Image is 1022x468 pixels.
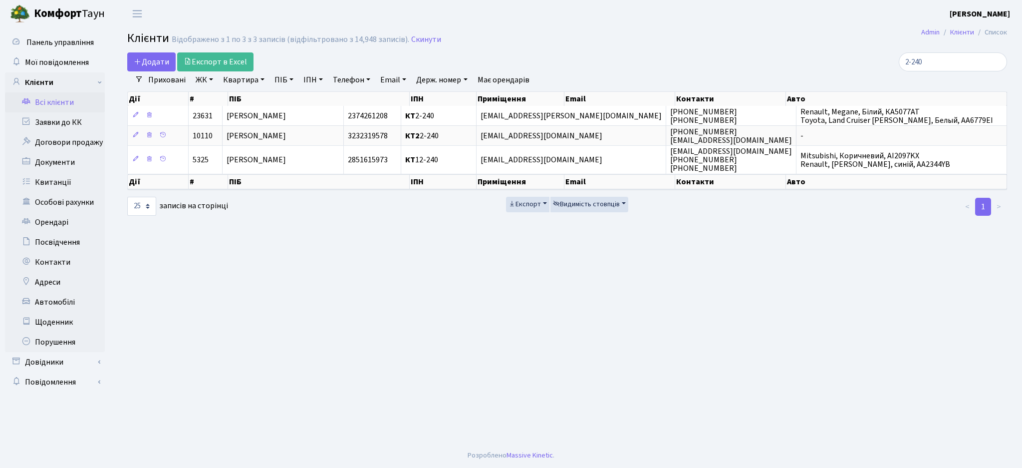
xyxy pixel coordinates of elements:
[786,92,1007,106] th: Авто
[5,152,105,172] a: Документи
[507,450,553,461] a: Massive Kinetic
[564,174,675,189] th: Email
[950,8,1010,19] b: [PERSON_NAME]
[125,5,150,22] button: Переключити навігацію
[5,292,105,312] a: Автомобілі
[550,197,628,212] button: Видимість стовпців
[5,192,105,212] a: Особові рахунки
[189,174,228,189] th: #
[800,106,993,126] span: Renault, Megane, Білий, КА5077АТ Toyota, Land Cruiser [PERSON_NAME], Белый, AA6779EI
[5,372,105,392] a: Повідомлення
[5,72,105,92] a: Клієнти
[506,197,549,212] button: Експорт
[177,52,254,71] a: Експорт в Excel
[192,71,217,88] a: ЖК
[193,154,209,165] span: 5325
[975,198,991,216] a: 1
[670,106,737,126] span: [PHONE_NUMBER] [PHONE_NUMBER]
[5,232,105,252] a: Посвідчення
[227,110,286,121] span: [PERSON_NAME]
[481,110,662,121] span: [EMAIL_ADDRESS][PERSON_NAME][DOMAIN_NAME]
[5,132,105,152] a: Договори продажу
[193,110,213,121] span: 23631
[481,154,602,165] span: [EMAIL_ADDRESS][DOMAIN_NAME]
[5,352,105,372] a: Довідники
[800,150,950,170] span: Mitsubishi, Коричневий, AI2097KX Renault, [PERSON_NAME], синій, AA2344YB
[5,332,105,352] a: Порушення
[786,174,1007,189] th: Авто
[481,130,602,141] span: [EMAIL_ADDRESS][DOMAIN_NAME]
[410,174,477,189] th: ІПН
[474,71,533,88] a: Має орендарів
[127,197,228,216] label: записів на сторінці
[348,110,388,121] span: 2374261208
[10,4,30,24] img: logo.png
[974,27,1007,38] li: Список
[405,154,438,165] span: 12-240
[410,92,477,106] th: ІПН
[468,450,554,461] div: Розроблено .
[675,92,786,106] th: Контакти
[376,71,410,88] a: Email
[299,71,327,88] a: ІПН
[5,112,105,132] a: Заявки до КК
[670,146,792,174] span: [EMAIL_ADDRESS][DOMAIN_NAME] [PHONE_NUMBER] [PHONE_NUMBER]
[128,92,189,106] th: Дії
[189,92,228,106] th: #
[5,92,105,112] a: Всі клієнти
[412,71,471,88] a: Держ. номер
[950,27,974,37] a: Клієнти
[950,8,1010,20] a: [PERSON_NAME]
[134,56,169,67] span: Додати
[5,52,105,72] a: Мої повідомлення
[172,35,409,44] div: Відображено з 1 по 3 з 3 записів (відфільтровано з 14,948 записів).
[405,130,439,141] span: 2-240
[128,174,189,189] th: Дії
[675,174,786,189] th: Контакти
[5,272,105,292] a: Адреси
[193,130,213,141] span: 10110
[921,27,940,37] a: Admin
[477,174,564,189] th: Приміщення
[800,130,803,141] span: -
[553,199,620,209] span: Видимість стовпців
[227,154,286,165] span: [PERSON_NAME]
[348,130,388,141] span: 3232319578
[564,92,675,106] th: Email
[228,174,409,189] th: ПІБ
[127,52,176,71] a: Додати
[509,199,541,209] span: Експорт
[5,252,105,272] a: Контакти
[405,154,415,165] b: КТ
[219,71,268,88] a: Квартира
[34,5,82,21] b: Комфорт
[5,312,105,332] a: Щоденник
[26,37,94,48] span: Панель управління
[127,197,156,216] select: записів на сторінці
[906,22,1022,43] nav: breadcrumb
[405,110,434,121] span: 2-240
[477,92,564,106] th: Приміщення
[25,57,89,68] span: Мої повідомлення
[5,32,105,52] a: Панель управління
[899,52,1007,71] input: Пошук...
[227,130,286,141] span: [PERSON_NAME]
[348,154,388,165] span: 2851615973
[5,172,105,192] a: Квитанції
[405,130,420,141] b: КТ2
[670,126,792,146] span: [PHONE_NUMBER] [EMAIL_ADDRESS][DOMAIN_NAME]
[144,71,190,88] a: Приховані
[228,92,409,106] th: ПІБ
[405,110,415,121] b: КТ
[329,71,374,88] a: Телефон
[270,71,297,88] a: ПІБ
[127,29,169,47] span: Клієнти
[411,35,441,44] a: Скинути
[5,212,105,232] a: Орендарі
[34,5,105,22] span: Таун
